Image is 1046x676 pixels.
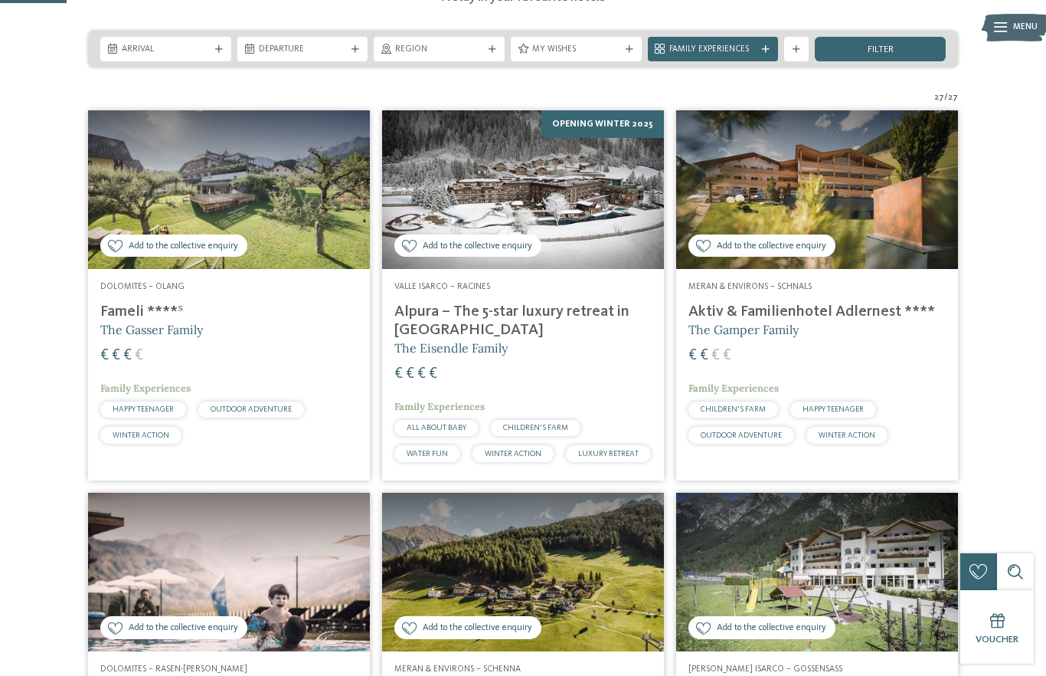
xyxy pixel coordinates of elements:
[382,110,664,481] a: Looking for family hotels? Find the best ones here! Add to the collective enquiry Opening winter ...
[688,665,842,674] span: [PERSON_NAME] Isarco – Gossensass
[711,348,720,363] span: €
[578,450,639,458] span: LUXURY RETREAT
[135,348,143,363] span: €
[423,240,532,253] span: Add to the collective enquiry
[395,44,483,56] span: Region
[676,110,958,269] img: Aktiv & Familienhotel Adlernest ****
[394,665,521,674] span: Meran & Environs – Schenna
[688,348,697,363] span: €
[532,44,620,56] span: My wishes
[407,450,448,458] span: WATER FUN
[688,382,779,395] span: Family Experiences
[944,92,948,104] span: /
[976,635,1018,645] span: Voucher
[123,348,132,363] span: €
[88,493,370,651] img: Looking for family hotels? Find the best ones here!
[100,282,185,291] span: Dolomites – Olang
[100,382,191,395] span: Family Experiences
[100,322,203,337] span: The Gasser Family
[382,493,664,651] img: Looking for family hotels? Find the best ones here!
[129,240,238,253] span: Add to the collective enquiry
[417,366,426,382] span: €
[819,432,875,439] span: WINTER ACTION
[701,405,766,413] span: CHILDREN’S FARM
[717,622,826,635] span: Add to the collective enquiry
[88,110,370,269] img: Looking for family hotels? Find the best ones here!
[100,348,109,363] span: €
[676,493,958,651] img: Kinderparadies Alpin ***ˢ
[723,348,731,363] span: €
[688,322,799,337] span: The Gamper Family
[122,44,210,56] span: Arrival
[485,450,541,458] span: WINTER ACTION
[960,590,1034,664] a: Voucher
[129,622,238,635] span: Add to the collective enquiry
[394,400,485,413] span: Family Experiences
[429,366,437,382] span: €
[394,366,403,382] span: €
[717,240,826,253] span: Add to the collective enquiry
[113,432,169,439] span: WINTER ACTION
[112,348,120,363] span: €
[394,303,652,340] h4: Alpura – The 5-star luxury retreat in [GEOGRAPHIC_DATA]
[688,282,812,291] span: Meran & Environs – Schnals
[423,622,532,635] span: Add to the collective enquiry
[934,92,944,104] span: 27
[113,405,174,413] span: HAPPY TEENAGER
[259,44,347,56] span: Departure
[688,303,946,321] h4: Aktiv & Familienhotel Adlernest ****
[948,92,958,104] span: 27
[700,348,708,363] span: €
[88,110,370,481] a: Looking for family hotels? Find the best ones here! Add to the collective enquiry Dolomites – Ola...
[868,45,894,55] span: filter
[503,424,568,432] span: CHILDREN’S FARM
[802,405,864,413] span: HAPPY TEENAGER
[676,110,958,481] a: Looking for family hotels? Find the best ones here! Add to the collective enquiry Meran & Environ...
[701,432,782,439] span: OUTDOOR ADVENTURE
[382,110,664,269] img: Looking for family hotels? Find the best ones here!
[394,340,508,356] span: The Eisendle Family
[406,366,414,382] span: €
[100,665,247,674] span: Dolomites – Rasen-[PERSON_NAME]
[669,44,757,56] span: Family Experiences
[407,424,466,432] span: ALL ABOUT BABY
[394,282,490,291] span: Valle Isarco – Racines
[211,405,292,413] span: OUTDOOR ADVENTURE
